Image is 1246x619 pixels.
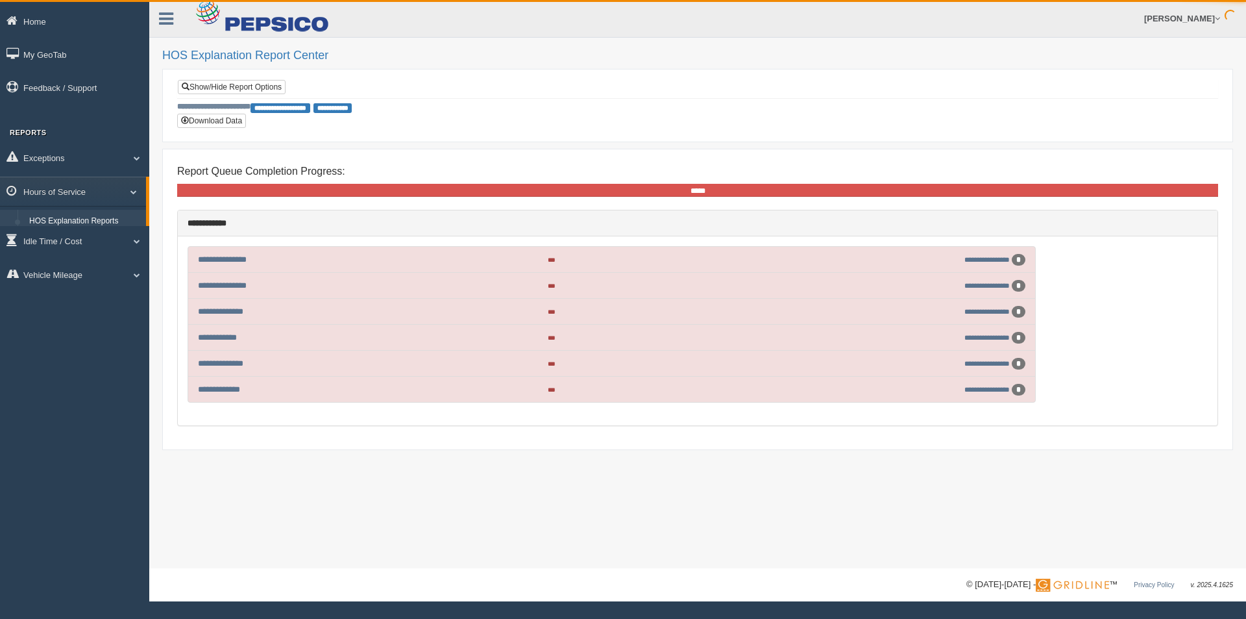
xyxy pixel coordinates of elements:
[1134,581,1174,588] a: Privacy Policy
[162,49,1233,62] h2: HOS Explanation Report Center
[177,114,246,128] button: Download Data
[1036,579,1109,592] img: Gridline
[966,578,1233,592] div: © [DATE]-[DATE] - ™
[23,210,146,233] a: HOS Explanation Reports
[177,166,1218,177] h4: Report Queue Completion Progress:
[1191,581,1233,588] span: v. 2025.4.1625
[178,80,286,94] a: Show/Hide Report Options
